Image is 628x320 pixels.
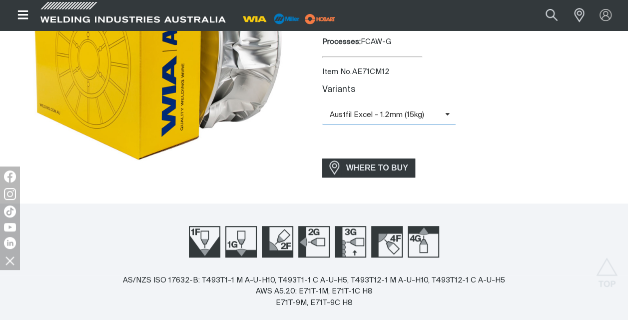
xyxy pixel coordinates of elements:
[522,4,569,26] input: Product name or item number...
[4,205,16,217] img: TikTok
[4,223,16,231] img: YouTube
[302,15,338,22] a: miller
[4,237,16,249] img: LinkedIn
[4,188,16,200] img: Instagram
[322,85,355,94] label: Variants
[535,4,569,26] button: Search products
[189,226,220,257] img: Welding Position 1F
[371,226,403,257] img: Welding Position 4F
[1,252,18,269] img: hide socials
[298,226,330,257] img: Welding Position 2G
[335,226,366,257] img: Welding Position 3G Up
[322,158,416,177] a: WHERE TO BUY
[408,226,439,257] img: Welding Position 4G
[262,226,293,257] img: Welding Position 2F
[322,66,621,78] div: Item No. AE71CM12
[4,170,16,182] img: Facebook
[225,226,257,257] img: Welding Position 1G
[302,11,338,26] img: miller
[123,275,505,309] div: AS/NZS ISO 17632-B: T493T1-1 M A-U-H10, T493T1-1 C A-U-H5, T493T12-1 M A-U-H10, T493T12-1 C A-U-H...
[340,160,415,176] span: WHERE TO BUY
[322,109,445,121] span: Austfil Excel - 1.2mm (15kg)
[322,38,361,45] strong: Processes:
[322,36,621,48] div: FCAW-G
[596,257,618,280] button: Scroll to top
